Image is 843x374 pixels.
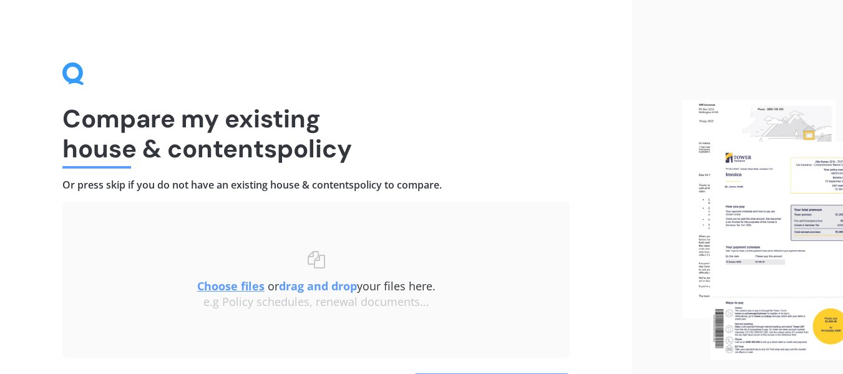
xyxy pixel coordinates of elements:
div: e.g Policy schedules, renewal documents... [87,295,545,309]
h4: Or press skip if you do not have an existing house & contents policy to compare. [62,179,570,192]
u: Choose files [197,278,265,293]
h1: Compare my existing house & contents policy [62,104,570,164]
b: drag and drop [279,278,357,293]
span: or your files here. [197,278,436,293]
img: files.webp [682,100,843,360]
